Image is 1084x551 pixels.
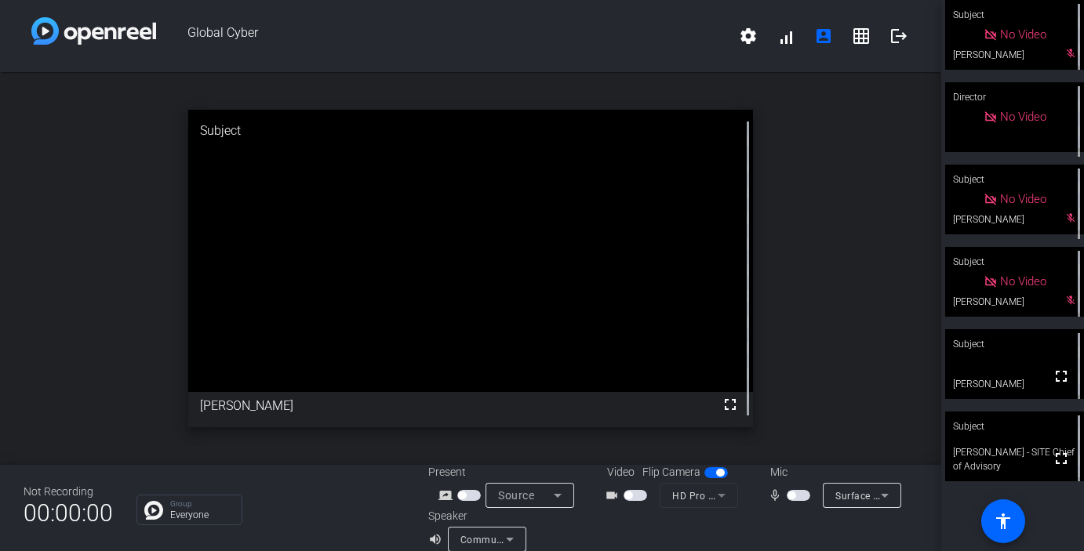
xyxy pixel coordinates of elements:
[945,247,1084,277] div: Subject
[755,464,911,480] div: Mic
[945,82,1084,112] div: Director
[31,17,156,45] img: white-gradient.svg
[945,329,1084,359] div: Subject
[945,411,1084,441] div: Subject
[428,508,522,524] div: Speaker
[156,17,729,55] span: Global Cyber
[768,486,787,505] mat-icon: mic_none
[24,484,113,500] div: Not Recording
[721,395,740,414] mat-icon: fullscreen
[1000,110,1046,124] span: No Video
[188,110,753,152] div: Subject
[814,27,833,45] mat-icon: account_box
[1000,274,1046,288] span: No Video
[144,501,163,520] img: Chat Icon
[767,17,805,55] button: signal_cellular_alt
[1052,367,1071,386] mat-icon: fullscreen
[170,500,234,508] p: Group
[498,489,534,502] span: Source
[642,464,700,480] span: Flip Camera
[994,512,1013,531] mat-icon: accessibility
[1052,449,1071,468] mat-icon: fullscreen
[607,464,635,480] span: Video
[1000,192,1046,206] span: No Video
[460,533,862,546] span: Communications - Echo Cancelling Speakerphone (Jabra SPEAK 510 USB) (0b0e:0422)
[1000,27,1046,42] span: No Video
[24,494,113,532] span: 00:00:00
[438,486,457,505] mat-icon: screen_share_outline
[852,27,871,45] mat-icon: grid_on
[739,27,758,45] mat-icon: settings
[428,464,585,480] div: Present
[889,27,908,45] mat-icon: logout
[170,510,234,520] p: Everyone
[945,165,1084,194] div: Subject
[605,486,624,505] mat-icon: videocam_outline
[428,530,447,549] mat-icon: volume_up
